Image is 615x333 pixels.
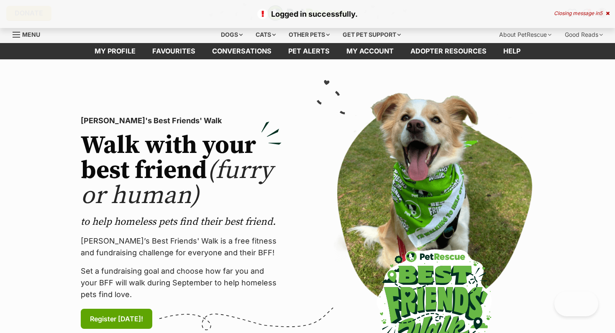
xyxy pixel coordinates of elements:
[402,43,495,59] a: Adopter resources
[81,265,282,300] p: Set a fundraising goal and choose how far you and your BFF will walk during September to help hom...
[81,155,273,211] span: (furry or human)
[22,31,40,38] span: Menu
[90,314,143,324] span: Register [DATE]!
[250,26,282,43] div: Cats
[215,26,249,43] div: Dogs
[283,26,336,43] div: Other pets
[86,43,144,59] a: My profile
[204,43,280,59] a: conversations
[495,43,529,59] a: Help
[493,26,557,43] div: About PetRescue
[144,43,204,59] a: Favourites
[559,26,609,43] div: Good Reads
[81,309,152,329] a: Register [DATE]!
[338,43,402,59] a: My account
[81,133,282,208] h2: Walk with your best friend
[81,235,282,259] p: [PERSON_NAME]’s Best Friends' Walk is a free fitness and fundraising challenge for everyone and t...
[280,43,338,59] a: Pet alerts
[81,115,282,127] p: [PERSON_NAME]'s Best Friends' Walk
[554,291,598,316] iframe: Help Scout Beacon - Open
[81,215,282,229] p: to help homeless pets find their best friend.
[13,26,46,41] a: Menu
[337,26,407,43] div: Get pet support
